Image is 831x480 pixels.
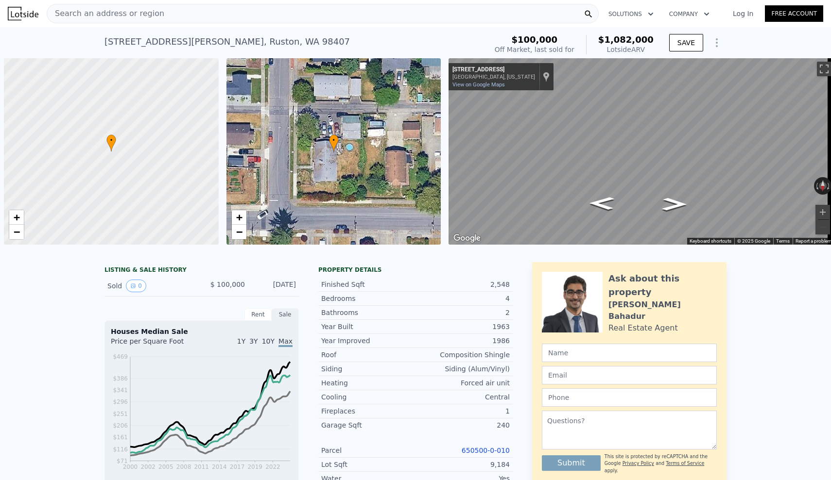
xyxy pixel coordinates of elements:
div: Bathrooms [321,308,415,317]
span: 10Y [262,337,275,345]
tspan: 2000 [123,463,138,470]
tspan: $206 [113,422,128,429]
tspan: 2019 [247,463,262,470]
span: $ 100,000 [210,281,245,288]
a: Privacy Policy [623,461,654,466]
div: Siding [321,364,415,374]
button: View historical data [126,280,146,292]
div: Sold [107,280,194,292]
span: + [236,211,242,223]
button: Keyboard shortcuts [690,238,731,245]
div: 1986 [415,336,510,346]
a: Show location on map [543,71,550,82]
tspan: $341 [113,387,128,394]
div: Parcel [321,446,415,455]
div: 1963 [415,322,510,331]
span: • [106,136,116,145]
tspan: $251 [113,411,128,417]
span: 1Y [237,337,245,345]
a: Log In [721,9,765,18]
div: Siding (Alum/Vinyl) [415,364,510,374]
span: + [14,211,20,223]
div: 1 [415,406,510,416]
div: Off Market, last sold for [495,45,574,54]
div: Roof [321,350,415,360]
div: Heating [321,378,415,388]
button: Show Options [707,33,727,52]
tspan: $71 [117,458,128,464]
div: Lot Sqft [321,460,415,469]
a: Zoom in [9,210,24,225]
tspan: $469 [113,353,128,360]
input: Name [542,344,717,362]
button: SAVE [669,34,703,51]
div: Ask about this property [608,272,717,299]
div: Finished Sqft [321,280,415,289]
div: 9,184 [415,460,510,469]
img: Google [451,232,483,245]
tspan: 2011 [194,463,209,470]
tspan: 2008 [176,463,191,470]
button: Submit [542,455,601,471]
div: [STREET_ADDRESS][PERSON_NAME] , Ruston , WA 98407 [104,35,350,49]
div: Central [415,392,510,402]
span: Max [278,337,293,347]
div: Property details [318,266,513,274]
div: 4 [415,294,510,303]
tspan: $296 [113,398,128,405]
span: − [14,226,20,238]
a: Open this area in Google Maps (opens a new window) [451,232,483,245]
div: 2 [415,308,510,317]
a: Zoom out [232,225,246,239]
span: − [236,226,242,238]
div: • [106,134,116,151]
span: © 2025 Google [737,238,770,244]
div: Cooling [321,392,415,402]
span: $1,082,000 [598,34,654,45]
a: Free Account [765,5,823,22]
div: [PERSON_NAME] Bahadur [608,299,717,322]
div: Houses Median Sale [111,327,293,336]
button: Rotate counterclockwise [814,177,819,195]
div: [STREET_ADDRESS] [452,66,535,74]
div: 2,548 [415,280,510,289]
div: Lotside ARV [598,45,654,54]
tspan: $161 [113,434,128,441]
tspan: $116 [113,446,128,453]
div: Rent [244,308,272,321]
a: Zoom in [232,210,246,225]
button: Zoom out [815,220,830,234]
div: Composition Shingle [415,350,510,360]
span: • [329,136,339,145]
div: Sale [272,308,299,321]
div: 240 [415,420,510,430]
button: Solutions [601,5,661,23]
tspan: 2005 [158,463,173,470]
a: View on Google Maps [452,82,505,88]
div: [DATE] [253,280,296,292]
div: Real Estate Agent [608,322,678,334]
path: Go West, Rust Way [652,195,698,214]
tspan: 2022 [265,463,280,470]
div: [GEOGRAPHIC_DATA], [US_STATE] [452,74,535,80]
div: Year Improved [321,336,415,346]
div: Bedrooms [321,294,415,303]
input: Email [542,366,717,384]
span: $100,000 [512,34,558,45]
div: Forced air unit [415,378,510,388]
div: Fireplaces [321,406,415,416]
div: Price per Square Foot [111,336,202,352]
tspan: 2017 [230,463,245,470]
a: Zoom out [9,225,24,239]
a: Terms (opens in new tab) [776,238,790,244]
path: Go East, Rust Way [579,194,625,213]
div: Year Built [321,322,415,331]
span: 3Y [249,337,258,345]
span: Search an address or region [47,8,164,19]
a: Terms of Service [666,461,704,466]
tspan: 2014 [212,463,227,470]
tspan: $386 [113,375,128,382]
input: Phone [542,388,717,407]
div: This site is protected by reCAPTCHA and the Google and apply. [605,453,717,474]
button: Reset the view [819,177,827,195]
